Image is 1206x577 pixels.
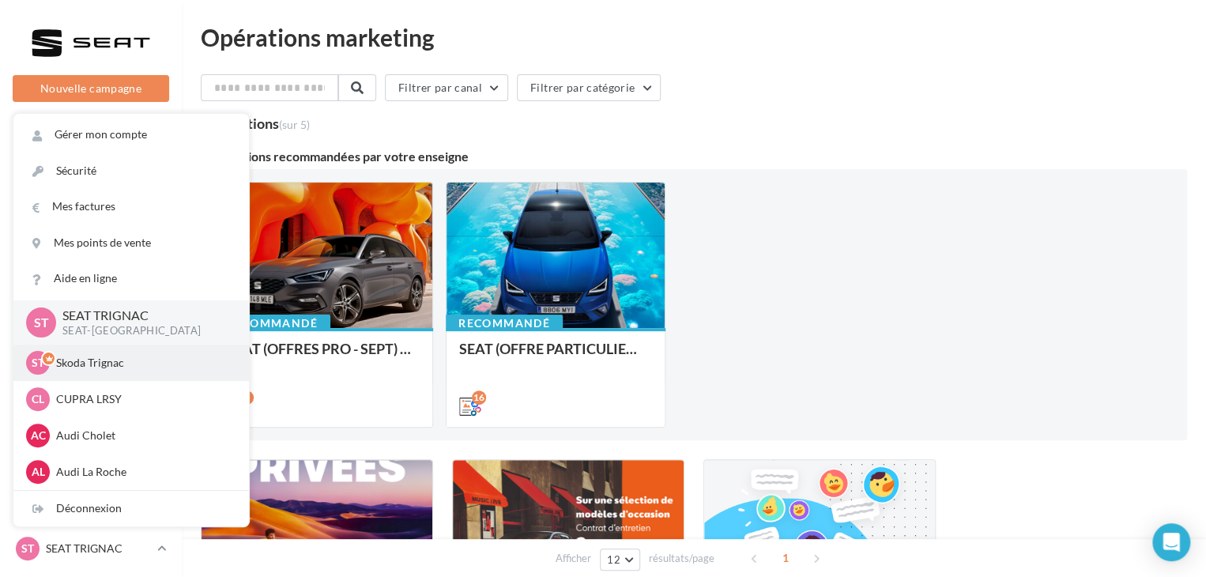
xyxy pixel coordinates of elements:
div: SEAT (OFFRES PRO - SEPT) - SOCIAL MEDIA [227,341,420,372]
span: Afficher [556,551,591,566]
p: Audi La Roche [56,464,230,480]
a: Aide en ligne [13,261,249,296]
button: Filtrer par canal [385,74,508,101]
span: AL [32,464,45,480]
a: Contacts [9,316,172,349]
p: Audi Cholet [56,428,230,443]
div: SEAT (OFFRE PARTICULIER - SEPT) - SOCIAL MEDIA [459,341,652,372]
p: SEAT TRIGNAC [62,307,224,325]
span: ST [21,541,34,556]
span: AC [31,428,46,443]
span: CL [32,391,44,407]
a: PLV et print personnalisable [9,434,172,481]
div: opérations [211,116,310,130]
div: 2 opérations recommandées par votre enseigne [201,150,1187,163]
p: Skoda Trignac [56,355,230,371]
button: 12 [600,549,640,571]
a: Campagnes [9,277,172,311]
a: Campagnes DataOnDemand [9,487,172,534]
a: Mes points de vente [13,225,249,261]
a: Gérer mon compte [13,117,249,153]
a: Opérations [9,158,172,191]
div: Open Intercom Messenger [1152,523,1190,561]
a: Mes factures [13,189,249,224]
p: CUPRA LRSY [56,391,230,407]
a: Calendrier [9,395,172,428]
a: Médiathèque [9,356,172,389]
a: Visibilité en ligne [9,238,172,271]
p: SEAT-[GEOGRAPHIC_DATA] [62,324,224,338]
span: ST [34,313,49,331]
button: Filtrer par catégorie [517,74,661,101]
div: Déconnexion [13,491,249,526]
span: 1 [773,545,798,571]
span: 12 [607,553,620,566]
button: Nouvelle campagne [13,75,169,102]
a: Boîte de réception21 [9,197,172,231]
span: résultats/page [649,551,714,566]
a: Sécurité [13,153,249,189]
span: ST [32,355,44,371]
div: 16 [472,390,486,405]
div: 4 [201,114,310,131]
span: (sur 5) [279,118,310,131]
button: Notifications 3 [9,119,166,152]
div: Opérations marketing [201,25,1187,49]
a: ST SEAT TRIGNAC [13,534,169,564]
div: Recommandé [213,315,330,332]
div: Recommandé [446,315,563,332]
p: SEAT TRIGNAC [46,541,151,556]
